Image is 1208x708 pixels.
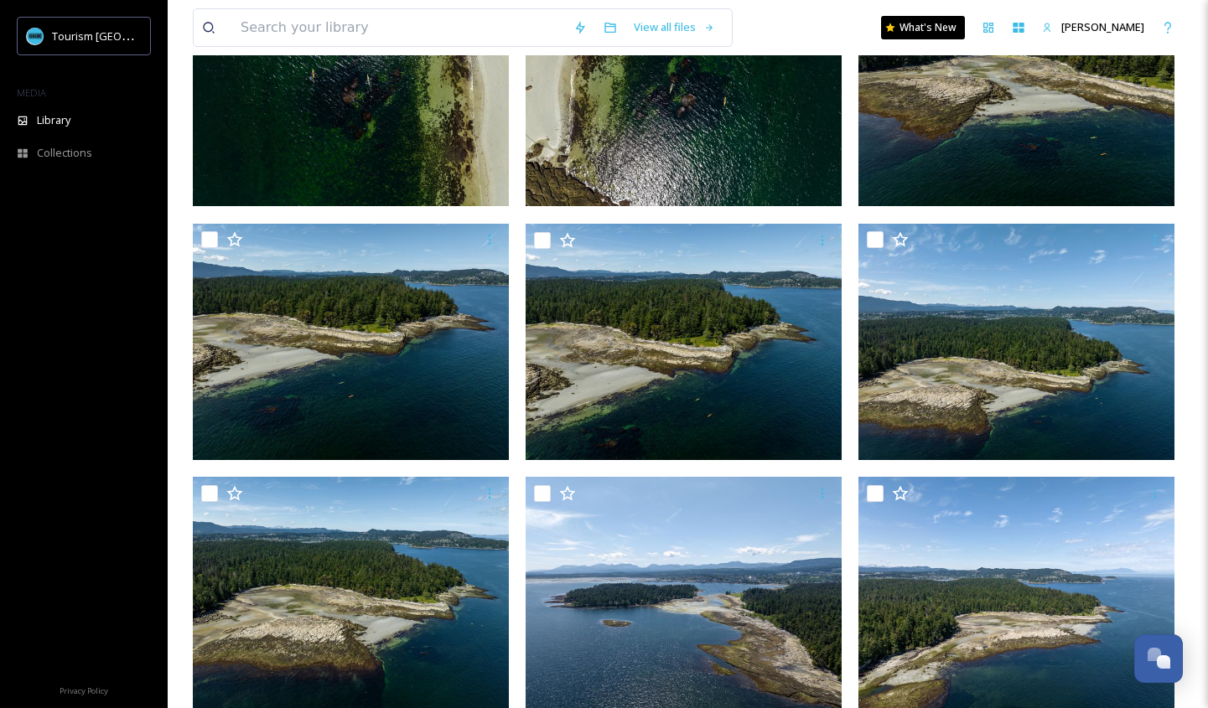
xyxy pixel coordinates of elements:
a: [PERSON_NAME] [1034,11,1153,44]
img: DJI_0037-topaz-denoise-sharpen.jpg [526,224,842,460]
span: Library [37,112,70,128]
a: Privacy Policy [60,680,108,700]
span: Privacy Policy [60,685,108,696]
img: DJI_0036-topaz-denoise.jpg [858,224,1174,460]
a: What's New [881,16,965,39]
span: [PERSON_NAME] [1061,19,1144,34]
button: Open Chat [1134,634,1183,683]
img: tourism_nanaimo_logo.jpeg [27,28,44,44]
img: DJI_0038-topaz-denoise-sharpen.jpg [193,224,509,460]
a: View all files [625,11,723,44]
span: Tourism [GEOGRAPHIC_DATA] [52,28,202,44]
span: MEDIA [17,86,46,99]
span: Collections [37,145,92,161]
input: Search your library [232,9,565,46]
